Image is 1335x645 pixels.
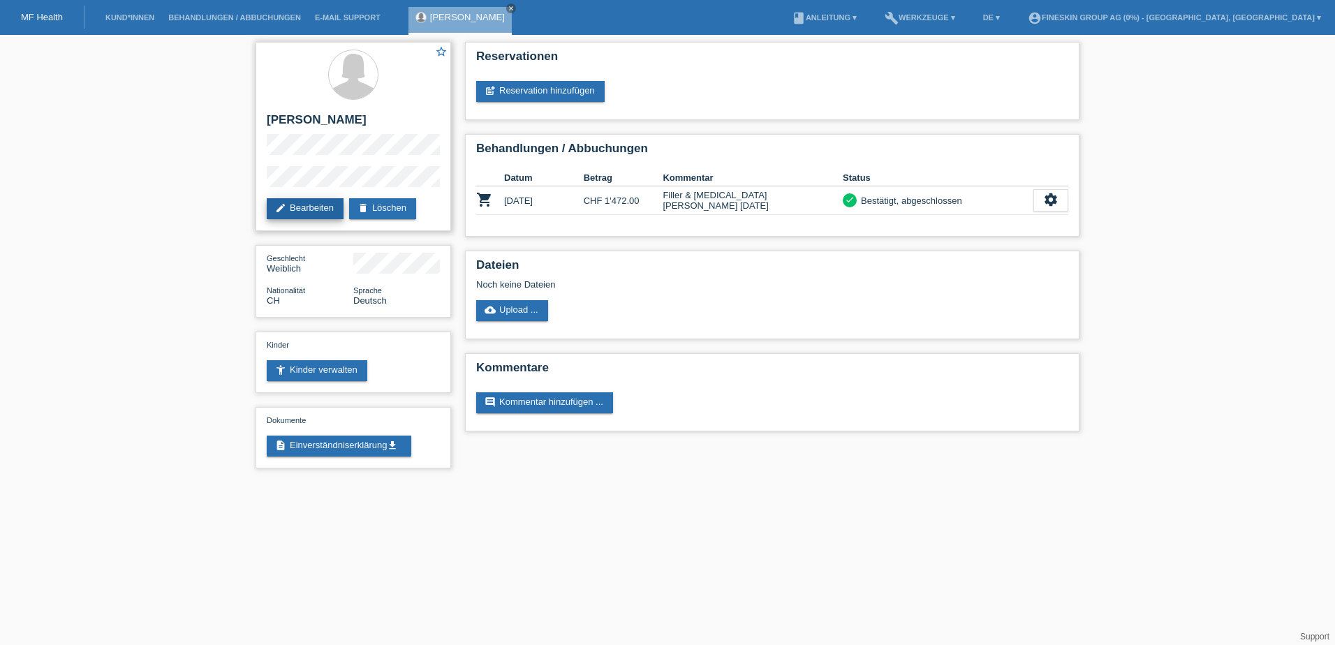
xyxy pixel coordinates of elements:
[435,45,448,60] a: star_border
[857,193,962,208] div: Bestätigt, abgeschlossen
[785,13,864,22] a: bookAnleitung ▾
[267,198,344,219] a: editBearbeiten
[1300,632,1329,642] a: Support
[275,364,286,376] i: accessibility_new
[476,50,1068,71] h2: Reservationen
[792,11,806,25] i: book
[98,13,161,22] a: Kund*innen
[476,258,1068,279] h2: Dateien
[878,13,962,22] a: buildWerkzeuge ▾
[267,360,367,381] a: accessibility_newKinder verwalten
[357,202,369,214] i: delete
[485,304,496,316] i: cloud_upload
[349,198,416,219] a: deleteLöschen
[508,5,515,12] i: close
[267,253,353,274] div: Weiblich
[1043,192,1059,207] i: settings
[267,113,440,134] h2: [PERSON_NAME]
[504,186,584,215] td: [DATE]
[476,392,613,413] a: commentKommentar hinzufügen ...
[267,436,411,457] a: descriptionEinverständniserklärungget_app
[275,202,286,214] i: edit
[476,142,1068,163] h2: Behandlungen / Abbuchungen
[387,440,398,451] i: get_app
[1021,13,1328,22] a: account_circleFineSkin Group AG (0%) - [GEOGRAPHIC_DATA], [GEOGRAPHIC_DATA] ▾
[476,279,903,290] div: Noch keine Dateien
[161,13,308,22] a: Behandlungen / Abbuchungen
[506,3,516,13] a: close
[353,295,387,306] span: Deutsch
[476,191,493,208] i: POSP00024315
[476,361,1068,382] h2: Kommentare
[267,341,289,349] span: Kinder
[267,286,305,295] span: Nationalität
[885,11,899,25] i: build
[843,170,1033,186] th: Status
[267,254,305,262] span: Geschlecht
[976,13,1007,22] a: DE ▾
[476,300,548,321] a: cloud_uploadUpload ...
[485,396,496,408] i: comment
[275,440,286,451] i: description
[663,170,843,186] th: Kommentar
[435,45,448,58] i: star_border
[584,170,663,186] th: Betrag
[21,12,63,22] a: MF Health
[430,12,505,22] a: [PERSON_NAME]
[663,186,843,215] td: Filler & [MEDICAL_DATA] [PERSON_NAME] [DATE]
[353,286,382,295] span: Sprache
[476,81,605,102] a: post_addReservation hinzufügen
[1028,11,1042,25] i: account_circle
[267,295,280,306] span: Schweiz
[485,85,496,96] i: post_add
[584,186,663,215] td: CHF 1'472.00
[267,416,306,424] span: Dokumente
[845,195,855,205] i: check
[308,13,388,22] a: E-Mail Support
[504,170,584,186] th: Datum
